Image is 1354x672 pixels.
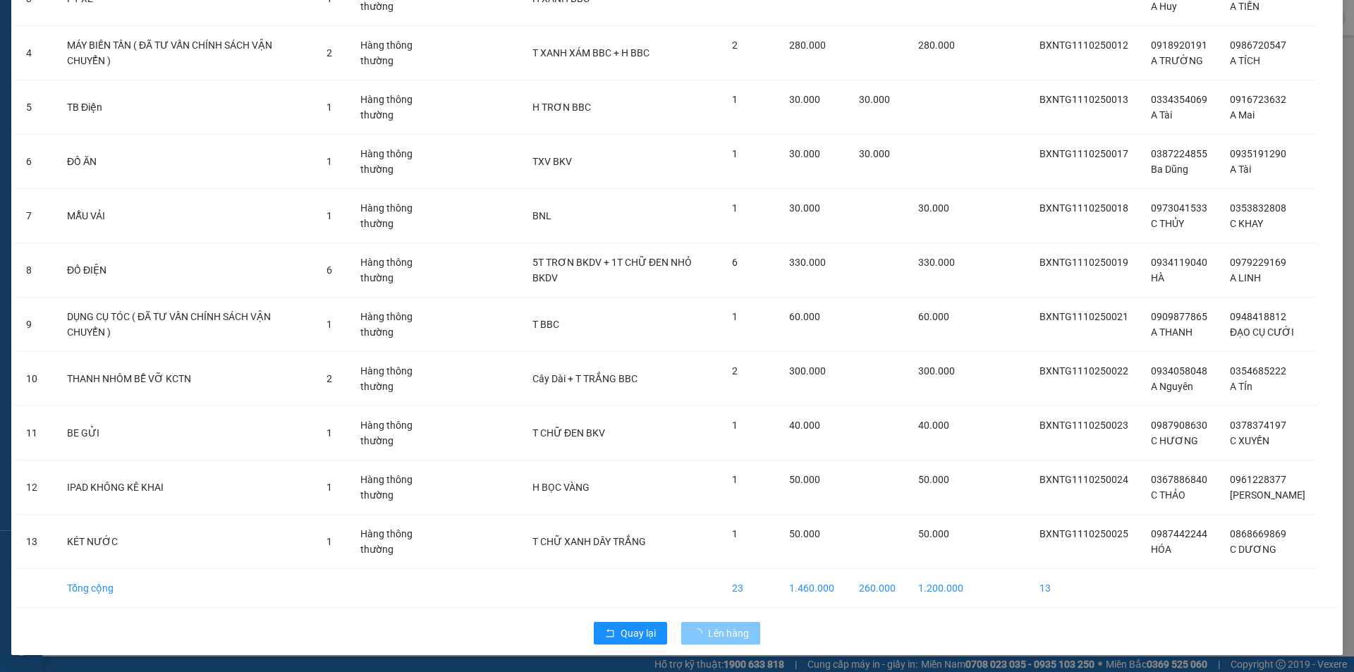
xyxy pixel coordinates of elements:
td: Hàng thông thường [349,26,456,80]
span: 50.000 [789,474,820,485]
span: 0868669869 [1230,528,1286,539]
span: 30.000 [859,148,890,159]
td: KÉT NƯỚC [56,515,315,569]
span: 2 [732,39,738,51]
td: Hàng thông thường [349,243,456,298]
span: HÓA [1151,544,1171,555]
td: 9 [15,298,56,352]
span: A TIẾN [1230,1,1260,12]
span: 0987442244 [1151,528,1207,539]
span: 0979229169 [1230,257,1286,268]
td: 7 [15,189,56,243]
td: ĐỒ ĂN [56,135,315,189]
td: 8 [15,243,56,298]
td: Hàng thông thường [349,515,456,569]
span: BXNTG1110250024 [1039,474,1128,485]
span: A Nguyên [1151,381,1193,392]
span: Quay lại [621,625,656,641]
span: 0934119040 [1151,257,1207,268]
span: 30.000 [789,202,820,214]
span: 0378374197 [1230,420,1286,431]
td: Hàng thông thường [349,352,456,406]
span: 0935191290 [1230,148,1286,159]
span: 0334354069 [1151,94,1207,105]
span: BXNTG1110250019 [1039,257,1128,268]
span: 0986720547 [1230,39,1286,51]
span: 1 [732,420,738,431]
span: 0354685222 [1230,365,1286,377]
td: Tổng cộng [56,569,315,608]
span: 50.000 [918,474,949,485]
span: 6 [732,257,738,268]
td: 1.460.000 [778,569,848,608]
span: A Mai [1230,109,1255,121]
td: BE GỬI [56,406,315,460]
td: DỤNG CỤ TÓC ( ĐÃ TƯ VẤN CHÍNH SÁCH VẬN CHUYỂN ) [56,298,315,352]
span: C DƯƠNG [1230,544,1276,555]
td: 11 [15,406,56,460]
button: rollbackQuay lại [594,622,667,644]
span: 0961228377 [1230,474,1286,485]
span: 1 [327,102,332,113]
span: 2 [732,365,738,377]
span: 300.000 [918,365,955,377]
td: 5 [15,80,56,135]
span: C THỦY [1151,218,1184,229]
span: BXNTG1110250021 [1039,311,1128,322]
span: 330.000 [789,257,826,268]
span: 1 [327,482,332,493]
span: TXV BKV [532,156,572,167]
td: 260.000 [848,569,907,608]
span: 40.000 [918,420,949,431]
span: T CHỮ XANH DÂY TRẮNG [532,536,646,547]
td: Hàng thông thường [349,80,456,135]
span: T CHỮ ĐEN BKV [532,427,605,439]
span: 1 [732,528,738,539]
td: 10 [15,352,56,406]
span: 0948418812 [1230,311,1286,322]
span: 2 [327,47,332,59]
span: 0918920191 [1151,39,1207,51]
span: 1 [327,319,332,330]
span: BXNTG1110250013 [1039,94,1128,105]
span: A TÍn [1230,381,1252,392]
span: 0987908630 [1151,420,1207,431]
span: HÀ [1151,272,1164,283]
span: 1 [732,148,738,159]
span: BNL [532,210,551,221]
span: H TRƠN BBC [532,102,591,113]
span: ĐẠO CỤ CƯỚI [1230,326,1294,338]
td: Hàng thông thường [349,135,456,189]
span: 30.000 [918,202,949,214]
span: 1 [732,94,738,105]
span: C HƯƠNG [1151,435,1198,446]
span: 60.000 [918,311,949,322]
span: 1 [327,536,332,547]
span: A Tài [1230,164,1251,175]
span: 0387224855 [1151,148,1207,159]
span: A TRƯỜNG [1151,55,1203,66]
span: BXNTG1110250017 [1039,148,1128,159]
span: BXNTG1110250018 [1039,202,1128,214]
span: C KHAY [1230,218,1263,229]
td: 23 [721,569,779,608]
span: A Huy [1151,1,1177,12]
td: MẪU VẢI [56,189,315,243]
span: 50.000 [789,528,820,539]
td: Hàng thông thường [349,460,456,515]
span: 1 [327,156,332,167]
span: A Tài [1151,109,1172,121]
span: BXNTG1110250023 [1039,420,1128,431]
button: Lên hàng [681,622,760,644]
td: ĐỒ ĐIỆN [56,243,315,298]
td: MÁY BIẾN TẦN ( ĐÃ TƯ VẤN CHÍNH SÁCH VẬN CHUYỂN ) [56,26,315,80]
span: 1 [327,210,332,221]
span: 50.000 [918,528,949,539]
span: 30.000 [789,148,820,159]
span: H BỌC VÀNG [532,482,590,493]
span: BXNTG1110250022 [1039,365,1128,377]
span: 1 [732,311,738,322]
span: Lên hàng [708,625,749,641]
span: 280.000 [789,39,826,51]
span: 6 [327,264,332,276]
